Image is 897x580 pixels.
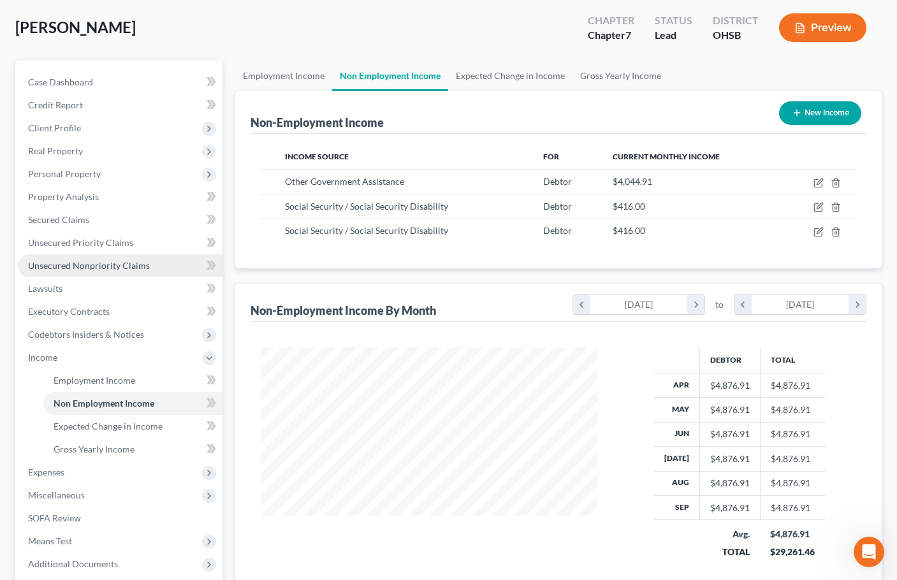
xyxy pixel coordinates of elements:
th: Jun [654,422,700,446]
td: $4,876.91 [760,373,825,397]
div: $4,876.91 [710,502,750,514]
th: May [654,398,700,422]
div: $4,876.91 [770,528,815,540]
a: Expected Change in Income [43,415,222,438]
span: Case Dashboard [28,76,93,87]
a: Gross Yearly Income [43,438,222,461]
span: [PERSON_NAME] [15,18,136,36]
span: 7 [625,29,631,41]
textarea: Message… [11,391,244,412]
div: $4,876.91 [710,477,750,489]
td: $4,876.91 [760,447,825,471]
span: Unsecured Nonpriority Claims [28,260,150,271]
div: Chapter [588,28,634,43]
span: Secured Claims [28,214,89,225]
span: For [543,152,559,161]
a: SOFA Review [18,507,222,530]
td: $4,876.91 [760,422,825,446]
span: Employment Income [54,375,135,386]
th: Apr [654,373,700,397]
div: $4,876.91 [710,453,750,465]
a: Unsecured Priority Claims [18,231,222,254]
h1: [PERSON_NAME] [62,6,145,16]
span: Social Security / Social Security Disability [285,225,448,236]
span: Lawsuits [28,283,62,294]
div: TOTAL [710,546,750,558]
span: Debtor [543,225,572,236]
i: chevron_right [687,295,704,314]
th: [DATE] [654,447,700,471]
button: New Income [779,101,861,125]
span: Unsecured Priority Claims [28,237,133,248]
a: Lawsuits [18,277,222,300]
td: $4,876.91 [760,398,825,422]
span: SOFA Review [28,512,81,523]
a: Secured Claims [18,208,222,231]
span: Client Profile [28,122,81,133]
div: Close [224,5,247,28]
div: [DATE] [590,295,688,314]
button: Start recording [81,417,91,428]
a: Expected Change in Income [448,61,572,91]
button: Send a message… [219,412,239,433]
div: Emma says… [10,73,245,405]
b: 10 full minutes [86,252,162,263]
a: Non Employment Income [43,392,222,415]
td: $4,876.91 [760,471,825,495]
th: Aug [654,471,700,495]
span: to [715,298,724,311]
span: Property Analysis [28,191,99,202]
span: $416.00 [613,225,645,236]
div: Avg. [710,528,750,540]
div: If you encounter an error when filing, please take the following steps before trying to file again: [20,193,199,231]
div: Important Filing UpdateOur team has been actively rolling out updates to address issues associate... [10,73,209,377]
a: Gross Yearly Income [572,61,669,91]
div: $29,261.46 [770,546,815,558]
span: Expenses [28,467,64,477]
span: Means Test [28,535,72,546]
button: Home [200,5,224,29]
button: Preview [779,13,866,42]
button: go back [8,5,33,29]
a: Case Dashboard [18,71,222,94]
div: $4,876.91 [710,403,750,416]
span: Executory Contracts [28,306,110,317]
div: [PERSON_NAME] • 46m ago [20,379,128,387]
span: Income [28,352,57,363]
span: Social Security / Social Security Disability [285,201,448,212]
div: [DATE] [752,295,849,314]
div: District [713,13,759,28]
span: Miscellaneous [28,489,85,500]
i: chevron_left [573,295,590,314]
img: Profile image for Emma [36,7,57,27]
a: Employment Income [235,61,332,91]
a: Property Analysis [18,185,222,208]
div: Our team has been actively rolling out updates to address issues associated with the recent MFA u... [20,99,199,187]
th: Debtor [699,347,760,373]
i: chevron_right [849,295,866,314]
a: Executory Contracts [18,300,222,323]
a: Unsecured Nonpriority Claims [18,254,222,277]
div: $4,876.91 [710,379,750,392]
div: Non-Employment Income [251,115,384,130]
td: $4,876.91 [760,496,825,520]
span: Expected Change in Income [54,421,163,431]
iframe: Intercom live chat [854,537,884,567]
button: Emoji picker [40,417,50,428]
span: Gross Yearly Income [54,444,135,454]
span: Credit Report [28,99,83,110]
div: Status [655,13,692,28]
button: Upload attachment [20,417,30,428]
a: Non Employment Income [332,61,448,91]
span: Debtor [543,201,572,212]
span: Current Monthly Income [613,152,720,161]
div: $4,876.91 [710,428,750,440]
button: Gif picker [61,417,71,428]
span: Debtor [543,176,572,187]
span: Other Government Assistance [285,176,404,187]
div: Chapter [588,13,634,28]
div: We’ll continue monitoring this closely and will share updates as soon as more information is avai... [20,325,199,363]
span: Income Source [285,152,349,161]
a: Credit Report [18,94,222,117]
div: If these filings are urgent, please file directly with the court. [20,294,199,319]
